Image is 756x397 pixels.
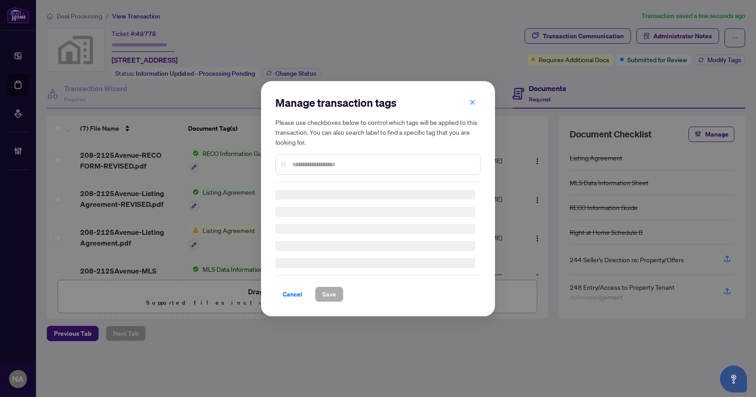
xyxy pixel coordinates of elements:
h2: Manage transaction tags [275,96,481,110]
button: Cancel [275,287,310,302]
h5: Please use checkboxes below to control which tags will be applied to this transaction. You can al... [275,117,481,147]
span: Cancel [283,287,302,301]
button: Open asap [720,365,747,392]
button: Save [315,287,343,302]
span: close [469,99,476,105]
